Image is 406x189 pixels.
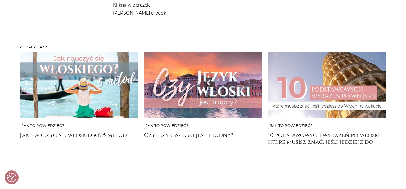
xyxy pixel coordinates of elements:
a: Jak to powiedzieć? [270,123,313,128]
h3: Zobacz także [20,45,386,49]
p: Kliknij w obrazek [PERSON_NAME] e-book [113,1,182,17]
button: Preferencje co do zgód [7,173,16,182]
img: Revisit consent button [7,173,16,182]
a: 10 podstawowych wyrażeń po włosku, które musisz znać, jeśli jedziesz do [GEOGRAPHIC_DATA] na wakacje [268,132,386,144]
a: Jak nauczyć się włoskiego? 5 metod [20,132,138,144]
a: Czy język włoski jest trudny? [144,132,262,144]
a: Jak to powiedzieć? [22,123,64,128]
a: Jak to powiedzieć? [146,123,188,128]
